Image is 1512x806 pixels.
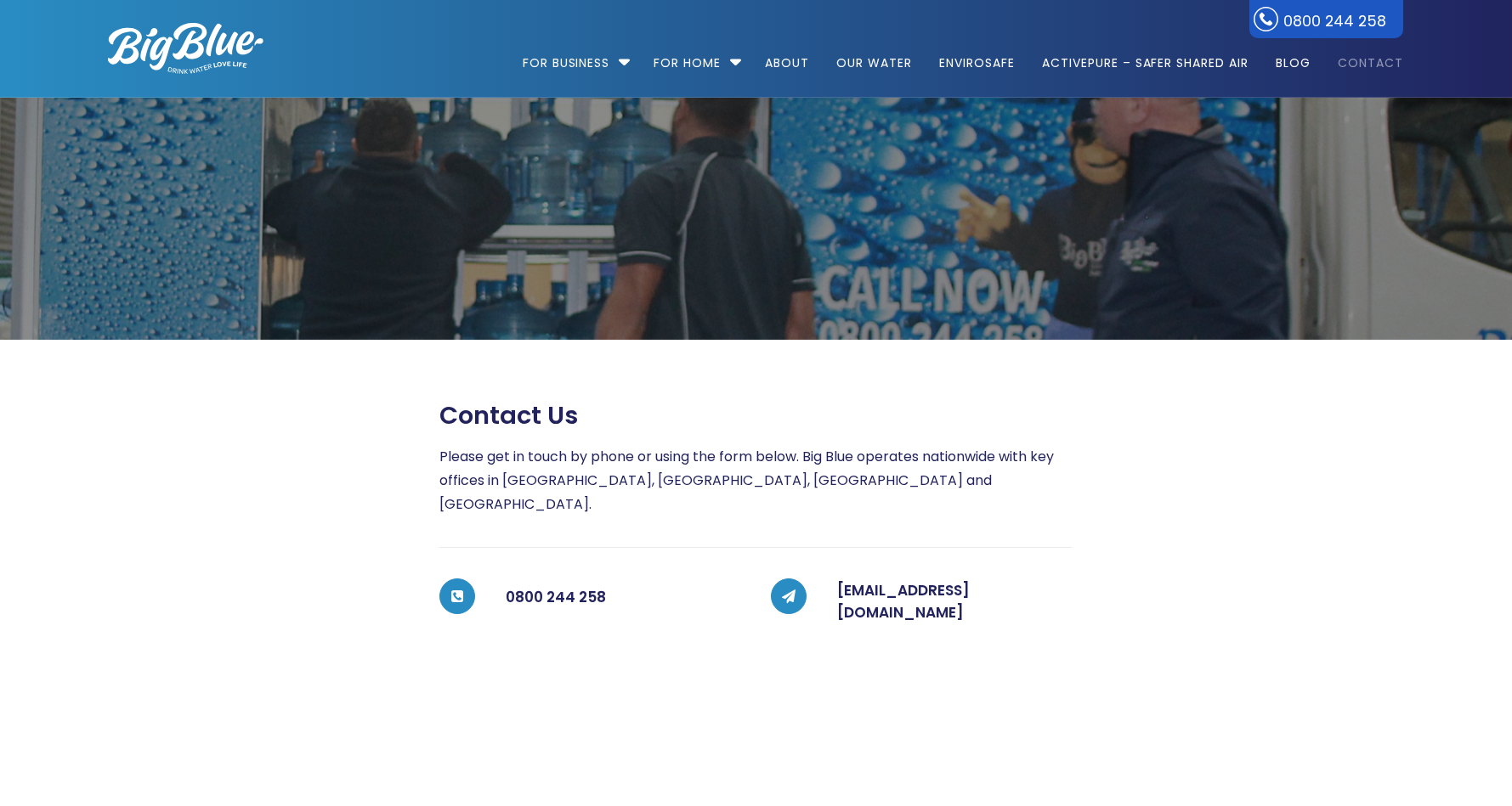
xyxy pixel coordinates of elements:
[506,580,740,614] h5: 0800 244 258
[837,580,970,623] a: [EMAIL_ADDRESS][DOMAIN_NAME]
[439,445,1072,516] p: Please get in touch by phone or using the form below. Big Blue operates nationwide with key offic...
[439,656,1072,783] iframe: Web Forms
[108,23,263,74] img: logo
[439,401,578,431] span: Contact us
